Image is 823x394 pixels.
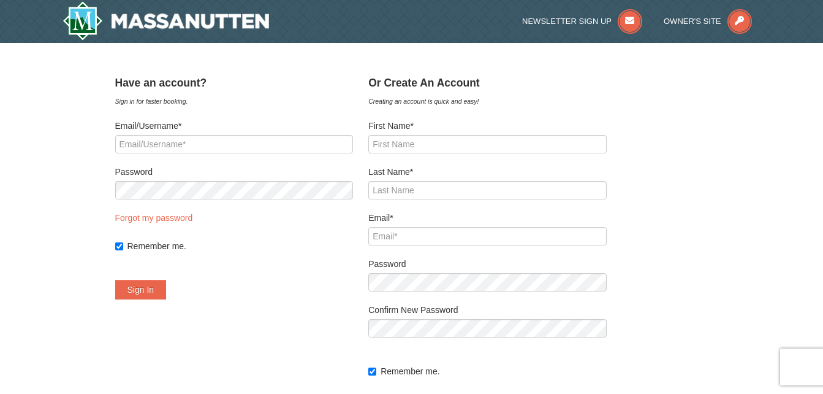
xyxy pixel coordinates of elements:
[368,181,607,199] input: Last Name
[115,135,354,153] input: Email/Username*
[115,280,167,299] button: Sign In
[522,17,612,26] span: Newsletter Sign Up
[63,1,270,41] img: Massanutten Resort Logo
[368,135,607,153] input: First Name
[368,227,607,245] input: Email*
[381,365,607,377] label: Remember me.
[368,258,607,270] label: Password
[63,1,270,41] a: Massanutten Resort
[368,77,607,89] h4: Or Create An Account
[115,166,354,178] label: Password
[127,240,354,252] label: Remember me.
[664,17,721,26] span: Owner's Site
[368,120,607,132] label: First Name*
[522,17,642,26] a: Newsletter Sign Up
[115,213,193,223] a: Forgot my password
[115,120,354,132] label: Email/Username*
[368,95,607,107] div: Creating an account is quick and easy!
[368,304,607,316] label: Confirm New Password
[115,77,354,89] h4: Have an account?
[368,166,607,178] label: Last Name*
[368,212,607,224] label: Email*
[664,17,752,26] a: Owner's Site
[115,95,354,107] div: Sign in for faster booking.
